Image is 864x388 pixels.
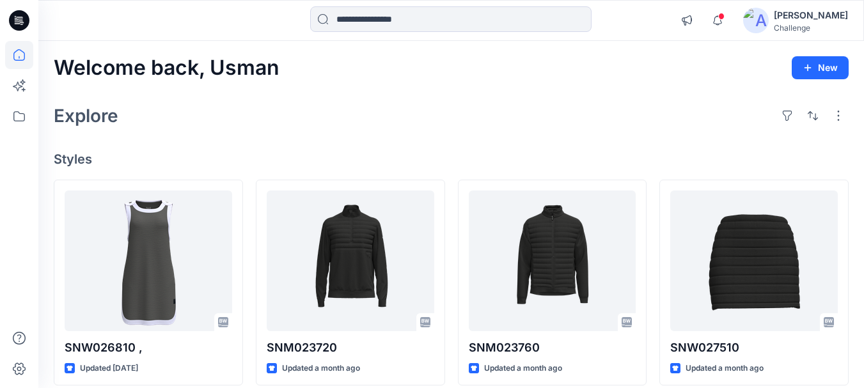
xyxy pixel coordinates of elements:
[670,190,838,331] a: SNW027510
[743,8,769,33] img: avatar
[469,339,636,357] p: SNM023760
[670,339,838,357] p: SNW027510
[792,56,849,79] button: New
[80,362,138,375] p: Updated [DATE]
[54,56,279,80] h2: Welcome back, Usman
[65,339,232,357] p: SNW026810 ,
[54,151,849,167] h4: Styles
[267,339,434,357] p: SNM023720
[469,190,636,331] a: SNM023760
[65,190,232,331] a: SNW026810 ,
[774,8,848,23] div: [PERSON_NAME]
[267,190,434,331] a: SNM023720
[282,362,360,375] p: Updated a month ago
[484,362,562,375] p: Updated a month ago
[54,105,118,126] h2: Explore
[774,23,848,33] div: Challenge
[686,362,764,375] p: Updated a month ago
